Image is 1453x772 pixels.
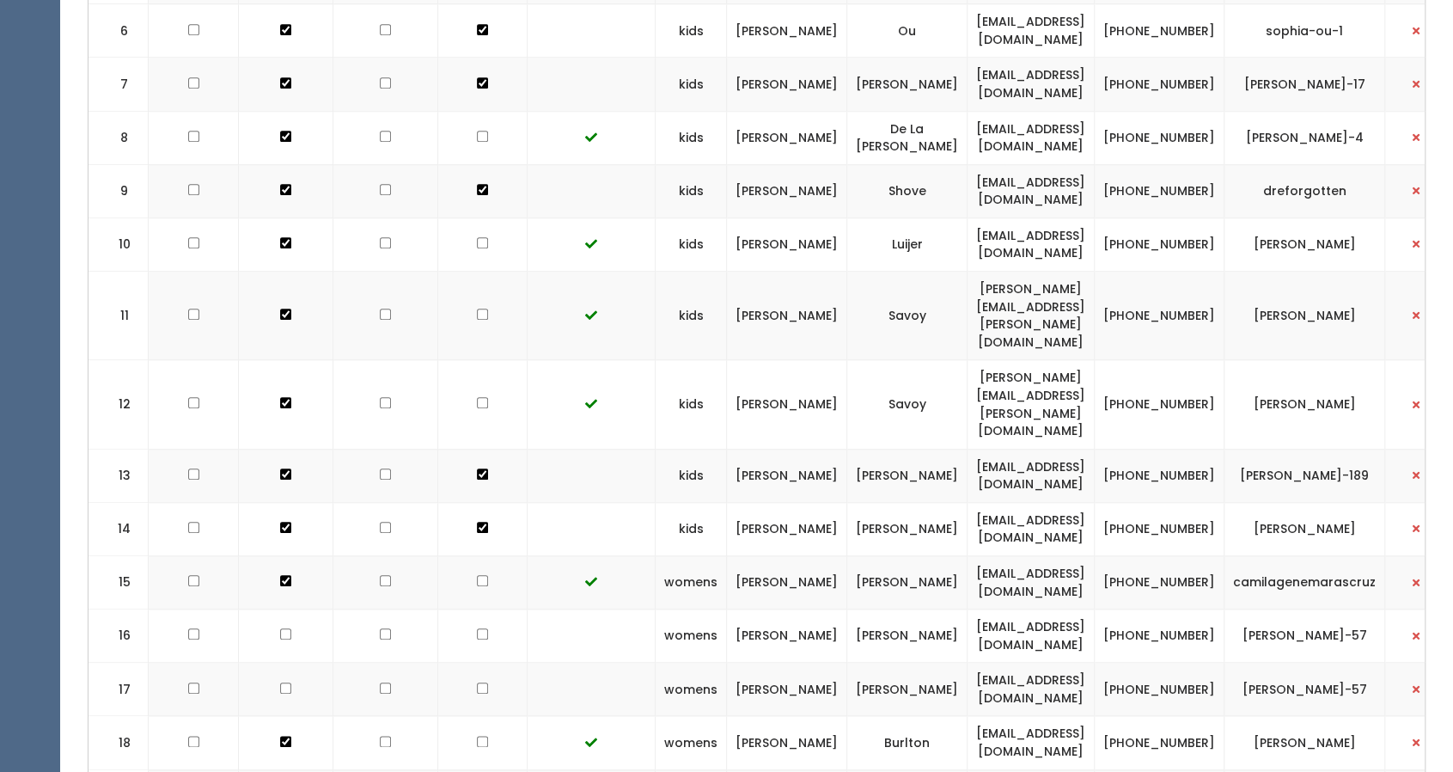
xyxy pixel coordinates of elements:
td: 17 [89,663,149,716]
td: 9 [89,164,149,218]
td: [EMAIL_ADDRESS][DOMAIN_NAME] [968,663,1095,716]
td: [PERSON_NAME] [727,164,847,218]
td: kids [656,360,727,449]
td: [EMAIL_ADDRESS][DOMAIN_NAME] [968,164,1095,218]
td: [PERSON_NAME] [727,272,847,360]
td: 14 [89,502,149,555]
td: 8 [89,111,149,164]
td: [PERSON_NAME] [727,58,847,111]
td: [PERSON_NAME] [847,502,968,555]
td: 15 [89,555,149,609]
td: [PHONE_NUMBER] [1095,58,1224,111]
td: [EMAIL_ADDRESS][DOMAIN_NAME] [968,449,1095,502]
td: [EMAIL_ADDRESS][DOMAIN_NAME] [968,716,1095,769]
td: [PERSON_NAME] [727,4,847,58]
td: womens [656,663,727,716]
td: 12 [89,360,149,449]
td: [PERSON_NAME]-57 [1224,663,1385,716]
td: [PERSON_NAME] [727,449,847,502]
td: 7 [89,58,149,111]
td: [PERSON_NAME] [727,610,847,663]
td: [PERSON_NAME]-17 [1224,58,1385,111]
td: [PHONE_NUMBER] [1095,610,1224,663]
td: [PHONE_NUMBER] [1095,449,1224,502]
td: [PERSON_NAME] [847,58,968,111]
td: [PERSON_NAME]-57 [1224,610,1385,663]
td: [PERSON_NAME] [847,663,968,716]
td: [PHONE_NUMBER] [1095,111,1224,164]
td: Savoy [847,360,968,449]
td: [EMAIL_ADDRESS][DOMAIN_NAME] [968,111,1095,164]
td: Shove [847,164,968,218]
td: [PERSON_NAME]-189 [1224,449,1385,502]
td: [PHONE_NUMBER] [1095,360,1224,449]
td: [PHONE_NUMBER] [1095,502,1224,555]
td: [PHONE_NUMBER] [1095,663,1224,716]
td: kids [656,449,727,502]
td: [EMAIL_ADDRESS][DOMAIN_NAME] [968,4,1095,58]
td: [EMAIL_ADDRESS][DOMAIN_NAME] [968,58,1095,111]
td: [PHONE_NUMBER] [1095,4,1224,58]
td: 18 [89,716,149,769]
td: [PERSON_NAME] [727,360,847,449]
td: [PERSON_NAME] [1224,502,1385,555]
td: womens [656,716,727,769]
td: 6 [89,4,149,58]
td: [PERSON_NAME] [1224,716,1385,769]
td: [PERSON_NAME] [1224,218,1385,271]
td: [EMAIL_ADDRESS][DOMAIN_NAME] [968,502,1095,555]
td: [PERSON_NAME] [727,663,847,716]
td: [PERSON_NAME] [1224,272,1385,360]
td: [PERSON_NAME] [727,716,847,769]
td: kids [656,502,727,555]
td: camilagenemarascruz [1224,555,1385,609]
td: kids [656,218,727,271]
td: kids [656,58,727,111]
td: [PERSON_NAME][EMAIL_ADDRESS][PERSON_NAME][DOMAIN_NAME] [968,360,1095,449]
td: dreforgotten [1224,164,1385,218]
td: 11 [89,272,149,360]
td: [PERSON_NAME] [727,502,847,555]
td: Savoy [847,272,968,360]
td: sophia-ou-1 [1224,4,1385,58]
td: [PERSON_NAME] [847,449,968,502]
td: 13 [89,449,149,502]
td: [PERSON_NAME] [847,610,968,663]
td: Ou [847,4,968,58]
td: [PHONE_NUMBER] [1095,218,1224,271]
td: [PHONE_NUMBER] [1095,716,1224,769]
td: Burlton [847,716,968,769]
td: 10 [89,218,149,271]
td: [PERSON_NAME] [727,111,847,164]
td: womens [656,610,727,663]
td: kids [656,272,727,360]
td: kids [656,164,727,218]
td: [PHONE_NUMBER] [1095,272,1224,360]
td: De La [PERSON_NAME] [847,111,968,164]
td: womens [656,555,727,609]
td: [PHONE_NUMBER] [1095,164,1224,218]
td: kids [656,111,727,164]
td: [PERSON_NAME] [1224,360,1385,449]
td: 16 [89,610,149,663]
td: [PERSON_NAME] [727,555,847,609]
td: [EMAIL_ADDRESS][DOMAIN_NAME] [968,555,1095,609]
td: Luijer [847,218,968,271]
td: [PERSON_NAME][EMAIL_ADDRESS][PERSON_NAME][DOMAIN_NAME] [968,272,1095,360]
td: [EMAIL_ADDRESS][DOMAIN_NAME] [968,610,1095,663]
td: [PERSON_NAME] [727,218,847,271]
td: [PHONE_NUMBER] [1095,555,1224,609]
td: [PERSON_NAME]-4 [1224,111,1385,164]
td: kids [656,4,727,58]
td: [EMAIL_ADDRESS][DOMAIN_NAME] [968,218,1095,271]
td: [PERSON_NAME] [847,555,968,609]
